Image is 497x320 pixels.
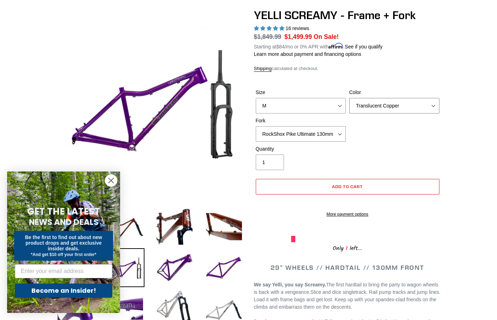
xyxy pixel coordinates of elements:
span: Be the first to find out about new product drops and get exclusive insider deals. [25,234,102,251]
a: More payment options [256,211,439,217]
label: Color [349,89,439,96]
span: On Sale! [314,32,339,41]
input: Enter your email address [15,264,112,278]
a: Learn more about payment and financing options [254,51,361,57]
span: Affirm [329,43,343,49]
a: See if you qualify - Learn more about Affirm Financing (opens in modal) [345,44,383,50]
img: Load image into Gallery viewer, YELLI SCREAMY - Frame + Fork [155,248,194,287]
span: 5.00 stars [254,25,286,31]
p: Starting at /mo or 0% APR with . [254,41,383,51]
span: *And get $10 off your first order* [31,252,96,257]
label: Size [256,89,346,96]
button: Add to cart [256,179,439,194]
s: $1,849.99 [254,33,282,40]
img: Load image into Gallery viewer, YELLI SCREAMY - Frame + Fork [155,207,194,246]
img: Load image into Gallery viewer, YELLI SCREAMY - Frame + Fork [205,248,243,287]
span: 29" WHEELS // HARDTAIL // 130MM FRONT [271,263,424,272]
span: GET THE LATEST [27,205,100,218]
p: Slice and dice singletrack. Rail pump tracks and jump lines. Load it with frame bags and get lost... [254,281,441,311]
label: Fork [256,117,346,124]
span: NEWS AND DEALS [29,216,99,228]
span: 1 [344,244,350,253]
a: Shipping [254,66,272,72]
b: We say Yelli, you say Screamy. [254,282,326,287]
span: $84 [276,44,284,50]
div: calculated at checkout. [254,65,441,72]
div: Only left... [291,242,404,253]
button: Become an Insider! [15,284,112,298]
label: Quantity [256,145,346,153]
img: Load image into Gallery viewer, YELLI SCREAMY - Frame + Fork [205,207,243,246]
span: Add to cart [332,184,363,189]
span: The first hardtail to bring the party to wagon wheels is back with a vengeance. [254,282,438,295]
span: 16 reviews [285,25,309,31]
button: Close dialog [105,174,117,187]
h1: YELLI SCREAMY - Frame + Fork [254,8,441,22]
span: $1,499.99 [284,33,312,40]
